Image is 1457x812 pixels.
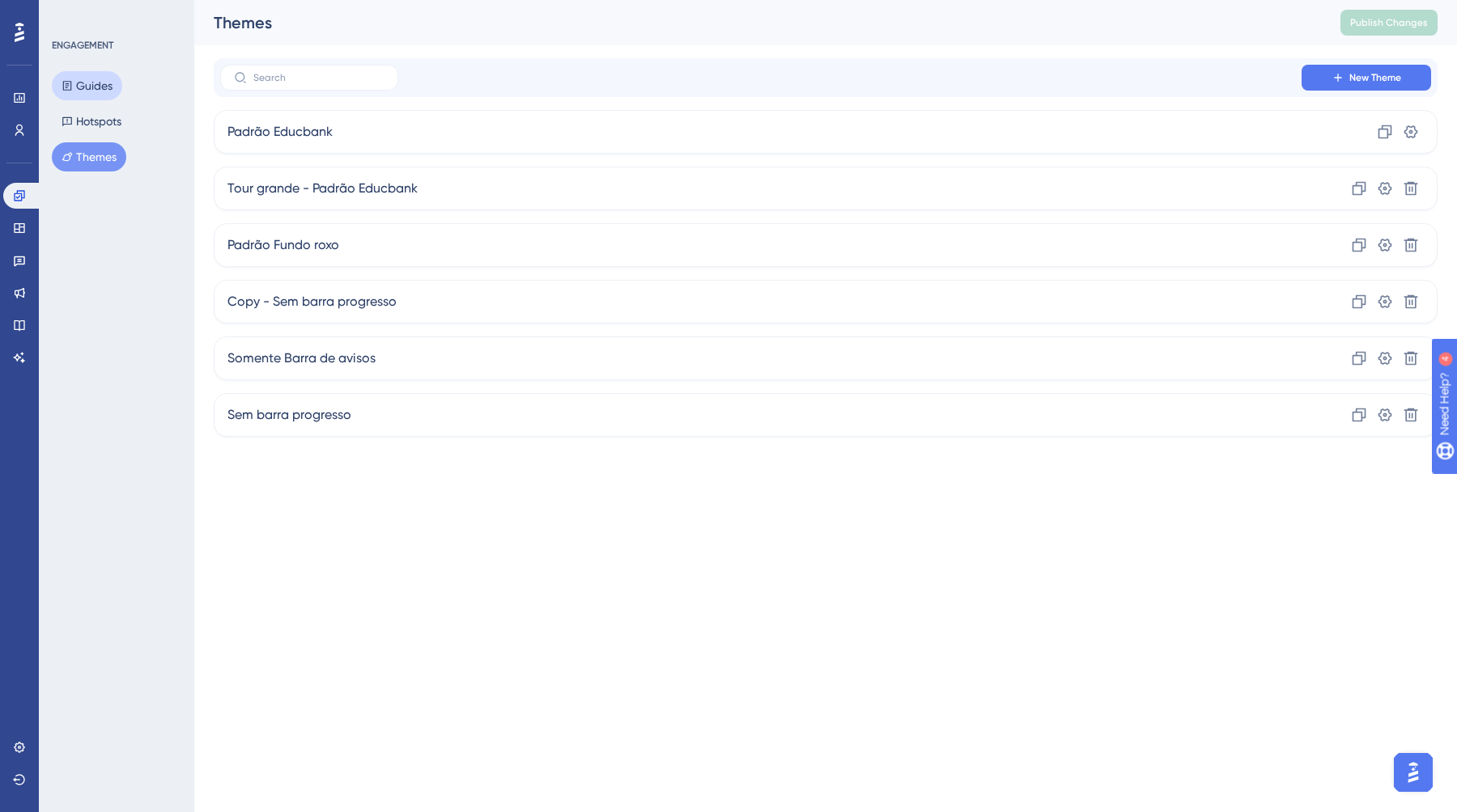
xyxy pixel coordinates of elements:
div: Themes [214,11,1300,34]
button: Themes [52,142,126,171]
button: Hotspots [52,107,131,136]
div: 4 [113,8,117,21]
span: Somente Barra de avisos [227,349,376,368]
input: Search [253,72,384,83]
iframe: UserGuiding AI Assistant Launcher [1389,748,1438,797]
span: Tour grande - Padrão Educbank [227,179,418,198]
span: Padrão Educbank [227,122,333,142]
span: Copy - Sem barra progresso [227,292,397,311]
span: Sem barra progresso [227,405,351,425]
button: New Theme [1302,65,1431,91]
button: Guides [52,71,122,100]
span: New Theme [1349,71,1401,84]
div: ENGAGEMENT [52,39,113,52]
button: Publish Changes [1340,10,1438,36]
span: Padrão Fundo roxo [227,235,339,255]
span: Publish Changes [1350,16,1428,29]
span: Need Help? [38,4,101,23]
